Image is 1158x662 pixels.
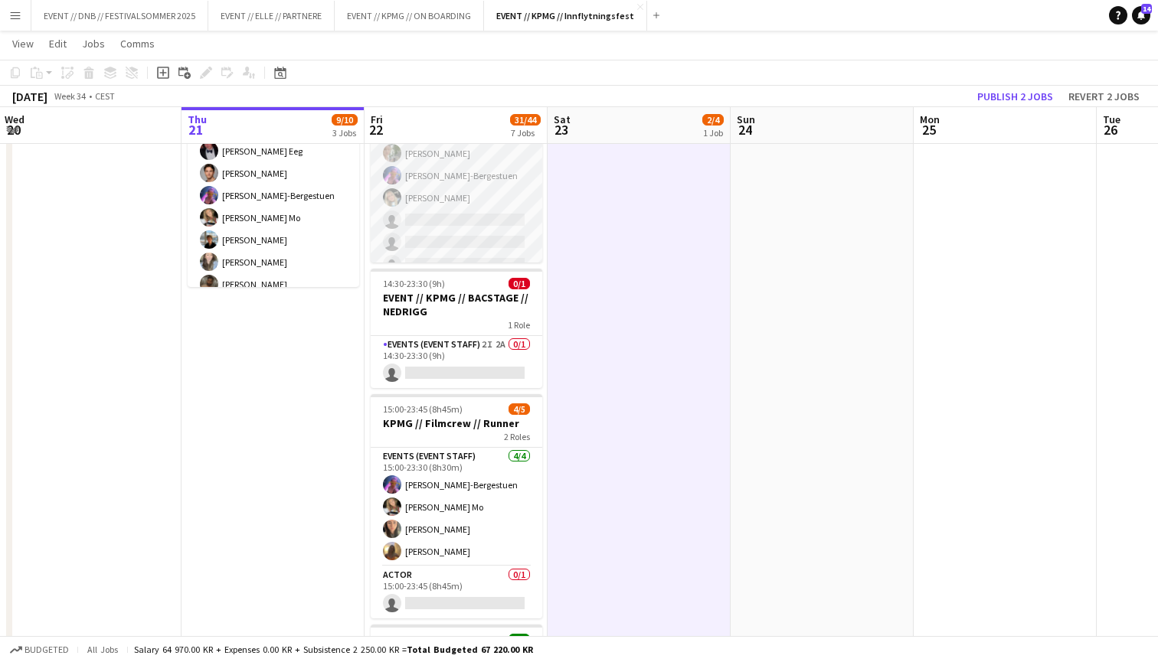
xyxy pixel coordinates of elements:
[1132,6,1150,24] a: 14
[12,37,34,51] span: View
[185,121,207,139] span: 21
[971,86,1059,106] button: Publish 2 jobs
[509,634,530,645] span: 8/8
[332,114,358,126] span: 9/10
[371,394,542,618] app-job-card: 15:00-23:45 (8h45m)4/5KPMG // Filmcrew // Runner2 RolesEvents (Event Staff)4/415:00-23:30 (8h30m)...
[371,336,542,388] app-card-role: Events (Event Staff)2I2A0/114:30-23:30 (9h)
[8,641,71,658] button: Budgeted
[2,121,25,139] span: 20
[188,114,359,321] app-card-role: Events (Event Staff)4I4A7/814:00-22:00 (8h)[PERSON_NAME] Eeg[PERSON_NAME][PERSON_NAME]-Bergestuen...
[332,127,357,139] div: 3 Jobs
[114,34,161,54] a: Comms
[551,121,571,139] span: 23
[554,113,571,126] span: Sat
[335,1,484,31] button: EVENT // KPMG // ON BOARDING
[43,34,73,54] a: Edit
[1103,113,1120,126] span: Tue
[734,121,755,139] span: 24
[25,644,69,655] span: Budgeted
[504,431,530,442] span: 2 Roles
[5,113,25,126] span: Wed
[508,319,530,331] span: 1 Role
[82,37,105,51] span: Jobs
[76,34,111,54] a: Jobs
[1101,121,1120,139] span: 26
[510,114,541,126] span: 31/44
[371,416,542,430] h3: KPMG // Filmcrew // Runner
[49,37,67,51] span: Edit
[188,113,207,126] span: Thu
[6,34,40,54] a: View
[509,403,530,415] span: 4/5
[371,36,542,263] app-job-card: Updated12:00-15:00 (3h)7/10EVENT // KPMG // Event rigg1 RoleEvents (Event Staff)3I6A7/1012:00-15:...
[371,291,542,318] h3: EVENT // KPMG // BACSTAGE // NEDRIGG
[918,121,940,139] span: 25
[51,90,89,102] span: Week 34
[511,127,540,139] div: 7 Jobs
[371,566,542,618] app-card-role: Actor0/115:00-23:45 (8h45m)
[95,90,115,102] div: CEST
[31,1,208,31] button: EVENT // DNB // FESTIVALSOMMER 2025
[134,644,533,655] div: Salary 64 970.00 KR + Expenses 0.00 KR + Subsistence 2 250.00 KR =
[84,644,121,655] span: All jobs
[383,634,463,645] span: 17:00-23:45 (6h45m)
[371,23,542,279] app-card-role: Events (Event Staff)3I6A7/1012:00-15:00 (3h)Mari By [PERSON_NAME][PERSON_NAME] Mo[PERSON_NAME][PE...
[920,113,940,126] span: Mon
[1141,4,1152,14] span: 14
[383,403,463,415] span: 15:00-23:45 (8h45m)
[484,1,647,31] button: EVENT // KPMG // Innflytningsfest
[371,113,383,126] span: Fri
[371,448,542,566] app-card-role: Events (Event Staff)4/415:00-23:30 (8h30m)[PERSON_NAME]-Bergestuen[PERSON_NAME] Mo[PERSON_NAME][P...
[368,121,383,139] span: 22
[120,37,155,51] span: Comms
[208,1,335,31] button: EVENT // ELLE // PARTNERE
[702,114,724,126] span: 2/4
[12,89,47,104] div: [DATE]
[737,113,755,126] span: Sun
[371,269,542,388] app-job-card: 14:30-23:30 (9h)0/1EVENT // KPMG // BACSTAGE // NEDRIGG1 RoleEvents (Event Staff)2I2A0/114:30-23:...
[383,278,445,289] span: 14:30-23:30 (9h)
[188,60,359,287] app-job-card: 14:00-22:00 (8h)7/8EVENT // KPMG // Event rigg1 RoleEvents (Event Staff)4I4A7/814:00-22:00 (8h)[P...
[407,644,533,655] span: Total Budgeted 67 220.00 KR
[1062,86,1146,106] button: Revert 2 jobs
[703,127,723,139] div: 1 Job
[509,278,530,289] span: 0/1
